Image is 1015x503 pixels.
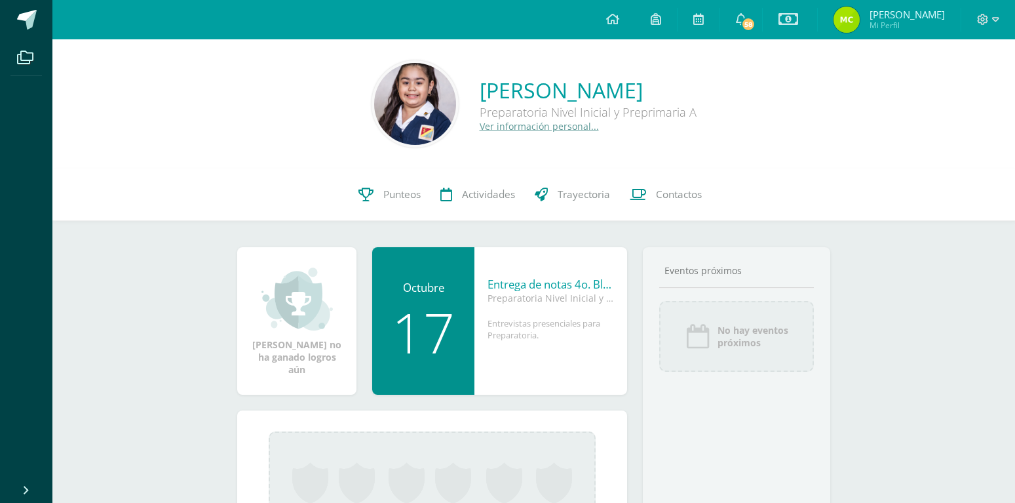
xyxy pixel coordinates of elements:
[620,169,712,221] a: Contactos
[480,76,697,104] a: [PERSON_NAME]
[488,292,614,304] div: Preparatoria Nivel Inicial y Preprimaria
[431,169,525,221] a: Actividades
[525,169,620,221] a: Trayectoria
[480,120,599,132] a: Ver información personal...
[659,264,814,277] div: Eventos próximos
[656,188,702,201] span: Contactos
[462,188,515,201] span: Actividades
[385,280,461,295] div: Octubre
[383,188,421,201] span: Punteos
[488,317,614,365] div: Entrevistas presenciales para Preparatoria.
[261,266,333,332] img: achievement_small.png
[558,188,610,201] span: Trayectoria
[349,169,431,221] a: Punteos
[833,7,860,33] img: abf1d429d7029fb73fad817ba9fc2dd9.png
[718,324,788,349] span: No hay eventos próximos
[250,266,343,376] div: [PERSON_NAME] no ha ganado logros aún
[870,8,945,21] span: [PERSON_NAME]
[741,17,756,31] span: 58
[385,305,461,360] div: 17
[374,63,456,145] img: c878ea169870dcf33e0dd41382e3e5f5.png
[480,104,697,120] div: Preparatoria Nivel Inicial y Preprimaria A
[488,277,614,292] div: Entrega de notas 4o. Bloque
[685,323,711,350] img: event_icon.png
[870,20,945,31] span: Mi Perfil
